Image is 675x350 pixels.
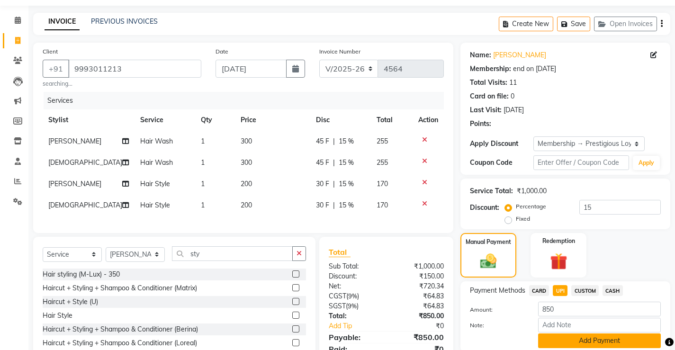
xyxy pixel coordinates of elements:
button: Open Invoices [594,17,657,31]
div: Total: [322,311,386,321]
span: SGST [329,302,346,310]
a: INVOICE [45,13,80,30]
img: _gift.svg [545,251,573,272]
span: [PERSON_NAME] [48,179,101,188]
th: Price [235,109,310,131]
div: Payable: [322,332,386,343]
span: 255 [377,137,388,145]
div: Haircut + Styling + Shampoo & Conditioner (Berina) [43,324,198,334]
span: | [333,136,335,146]
label: Amount: [463,305,531,314]
input: Enter Offer / Coupon Code [533,155,629,170]
span: | [333,158,335,168]
div: Last Visit: [470,105,502,115]
span: 9% [348,292,357,300]
div: ( ) [322,301,386,311]
span: 255 [377,158,388,167]
div: Points: [470,119,491,129]
a: [PERSON_NAME] [493,50,546,60]
span: 15 % [339,136,354,146]
span: Hair Style [140,201,170,209]
div: ₹850.00 [386,311,450,321]
span: Hair Wash [140,137,173,145]
div: Net: [322,281,386,291]
div: Coupon Code [470,158,533,168]
div: Service Total: [470,186,513,196]
input: Amount [538,302,661,316]
input: Search by Name/Mobile/Email/Code [68,60,201,78]
div: Membership: [470,64,511,74]
span: [DEMOGRAPHIC_DATA] [48,158,122,167]
span: 1 [201,137,205,145]
span: Hair Wash [140,158,173,167]
div: Haircut + Styling + Shampoo & Conditioner (Loreal) [43,338,197,348]
div: Total Visits: [470,78,507,88]
span: 1 [201,179,205,188]
div: Name: [470,50,491,60]
span: | [333,200,335,210]
span: CARD [529,285,549,296]
span: 200 [241,179,252,188]
div: ₹0 [397,321,451,331]
div: 11 [509,78,517,88]
div: ₹720.34 [386,281,450,291]
div: ₹1,000.00 [386,261,450,271]
div: Haircut + Styling + Shampoo & Conditioner (Matrix) [43,283,197,293]
a: Add Tip [322,321,397,331]
label: Invoice Number [319,47,360,56]
label: Manual Payment [466,238,511,246]
div: Card on file: [470,91,509,101]
div: Hair styling (M-Lux) - 350 [43,269,120,279]
th: Stylist [43,109,135,131]
button: Save [557,17,590,31]
span: Payment Methods [470,286,525,296]
div: Discount: [470,203,499,213]
span: 1 [201,158,205,167]
th: Total [371,109,413,131]
span: CASH [603,285,623,296]
img: _cash.svg [475,252,502,271]
th: Action [413,109,444,131]
div: Services [44,92,451,109]
div: ( ) [322,291,386,301]
span: 200 [241,201,252,209]
div: 0 [511,91,514,101]
th: Qty [195,109,235,131]
label: Note: [463,321,531,330]
label: Client [43,47,58,56]
span: Total [329,247,351,257]
th: Service [135,109,195,131]
small: searching... [43,80,201,88]
span: 170 [377,201,388,209]
th: Disc [310,109,371,131]
span: 45 F [316,158,329,168]
span: CUSTOM [571,285,599,296]
span: 15 % [339,158,354,168]
span: [PERSON_NAME] [48,137,101,145]
input: Add Note [538,318,661,332]
button: +91 [43,60,69,78]
div: ₹1,000.00 [517,186,547,196]
label: Fixed [516,215,530,223]
div: ₹64.83 [386,291,450,301]
div: ₹150.00 [386,271,450,281]
span: 300 [241,137,252,145]
button: Apply [633,156,660,170]
div: Haircut + Style (U) [43,297,98,307]
span: 30 F [316,200,329,210]
span: 15 % [339,179,354,189]
div: Apply Discount [470,139,533,149]
span: Hair Style [140,179,170,188]
span: 45 F [316,136,329,146]
label: Redemption [542,237,575,245]
span: UPI [553,285,567,296]
a: PREVIOUS INVOICES [91,17,158,26]
div: Sub Total: [322,261,386,271]
div: ₹64.83 [386,301,450,311]
div: Discount: [322,271,386,281]
div: Hair Style [43,311,72,321]
span: 170 [377,179,388,188]
input: Search or Scan [172,246,293,261]
div: end on [DATE] [513,64,556,74]
button: Add Payment [538,333,661,348]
